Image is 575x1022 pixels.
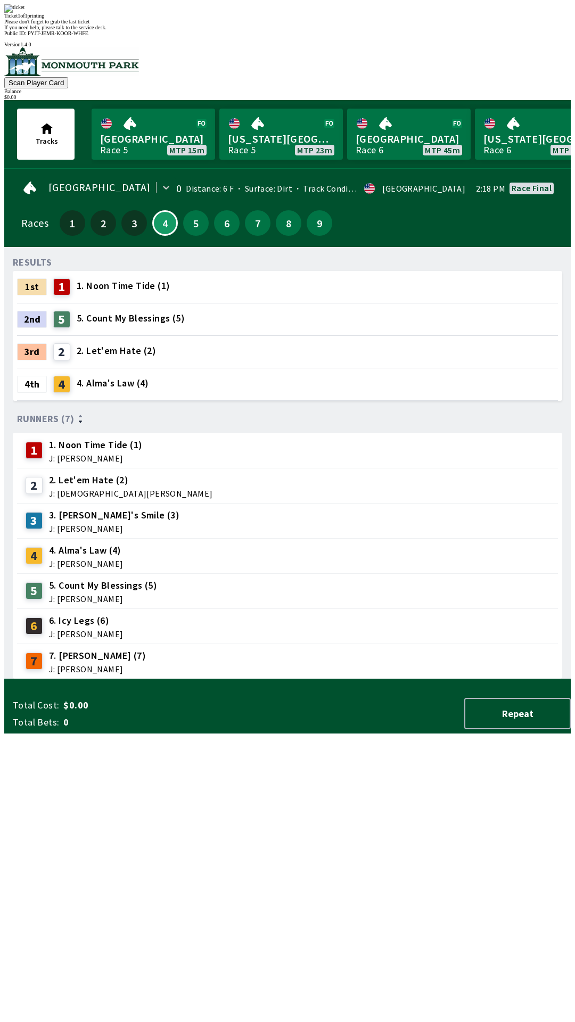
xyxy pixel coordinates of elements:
span: 9 [309,219,330,227]
div: 3rd [17,343,47,360]
span: Runners (7) [17,415,74,423]
button: 9 [307,210,332,236]
div: Balance [4,88,571,94]
span: 8 [278,219,299,227]
span: 2 [93,219,113,227]
span: PYJT-JEMR-KOOR-WHFE [28,30,88,36]
span: If you need help, please talk to the service desk. [4,24,106,30]
span: 6. Icy Legs (6) [49,614,123,628]
div: Race final [512,184,552,192]
span: 2:18 PM [476,184,505,193]
span: 0 [63,716,231,729]
span: Total Bets: [13,716,59,729]
span: J: [DEMOGRAPHIC_DATA][PERSON_NAME] [49,489,213,498]
span: 1. Noon Time Tide (1) [49,438,142,452]
span: J: [PERSON_NAME] [49,524,179,533]
div: 2nd [17,311,47,328]
div: 6 [26,617,43,634]
span: 5. Count My Blessings (5) [49,579,157,592]
span: J: [PERSON_NAME] [49,559,123,568]
span: Total Cost: [13,699,59,712]
button: 1 [60,210,85,236]
span: 2. Let'em Hate (2) [49,473,213,487]
div: Race 6 [483,146,511,154]
button: 7 [245,210,270,236]
div: 0 [176,184,182,193]
span: J: [PERSON_NAME] [49,630,123,638]
div: Race 6 [356,146,383,154]
span: MTP 45m [425,146,460,154]
div: 1 [53,278,70,295]
span: 5. Count My Blessings (5) [77,311,185,325]
span: [GEOGRAPHIC_DATA] [100,132,207,146]
span: MTP 15m [169,146,204,154]
div: Version 1.4.0 [4,42,571,47]
button: 3 [121,210,147,236]
div: 4th [17,376,47,393]
span: 2. Let'em Hate (2) [77,344,156,358]
span: 5 [186,219,206,227]
button: 4 [152,210,178,236]
div: 5 [26,582,43,599]
img: venue logo [4,47,139,76]
span: 4. Alma's Law (4) [77,376,149,390]
div: Please don't forget to grab the last ticket [4,19,571,24]
span: 7 [248,219,268,227]
a: [GEOGRAPHIC_DATA]Race 6MTP 45m [347,109,471,160]
div: 7 [26,653,43,670]
span: J: [PERSON_NAME] [49,454,142,463]
div: 4 [26,547,43,564]
span: Track Condition: Firm [292,183,386,194]
span: Distance: 6 F [186,183,234,194]
div: Races [21,219,48,227]
span: 7. [PERSON_NAME] (7) [49,649,146,663]
span: Surface: Dirt [234,183,292,194]
div: 2 [53,343,70,360]
span: J: [PERSON_NAME] [49,665,146,673]
div: Race 5 [228,146,256,154]
span: 4 [156,220,174,226]
button: Scan Player Card [4,77,68,88]
button: 6 [214,210,240,236]
div: 3 [26,512,43,529]
span: 4. Alma's Law (4) [49,543,123,557]
div: 1st [17,278,47,295]
div: Runners (7) [17,414,558,424]
div: Ticket 1 of 1 printing [4,13,571,19]
div: Public ID: [4,30,571,36]
button: 2 [91,210,116,236]
div: [GEOGRAPHIC_DATA] [382,184,465,193]
button: 8 [276,210,301,236]
span: [US_STATE][GEOGRAPHIC_DATA] [228,132,334,146]
div: 4 [53,376,70,393]
span: [GEOGRAPHIC_DATA] [48,183,151,192]
div: 5 [53,311,70,328]
div: RESULTS [13,258,52,267]
span: [GEOGRAPHIC_DATA] [356,132,462,146]
button: Repeat [464,698,571,729]
div: Race 5 [100,146,128,154]
button: 5 [183,210,209,236]
span: 3 [124,219,144,227]
img: ticket [4,4,24,13]
span: Repeat [474,707,561,720]
span: MTP 23m [297,146,332,154]
span: 3. [PERSON_NAME]'s Smile (3) [49,508,179,522]
button: Tracks [17,109,75,160]
span: 1. Noon Time Tide (1) [77,279,170,293]
span: Tracks [36,136,58,146]
a: [GEOGRAPHIC_DATA]Race 5MTP 15m [92,109,215,160]
span: J: [PERSON_NAME] [49,595,157,603]
span: 6 [217,219,237,227]
div: 2 [26,477,43,494]
div: $ 0.00 [4,94,571,100]
span: 1 [62,219,83,227]
div: 1 [26,442,43,459]
a: [US_STATE][GEOGRAPHIC_DATA]Race 5MTP 23m [219,109,343,160]
span: $0.00 [63,699,231,712]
